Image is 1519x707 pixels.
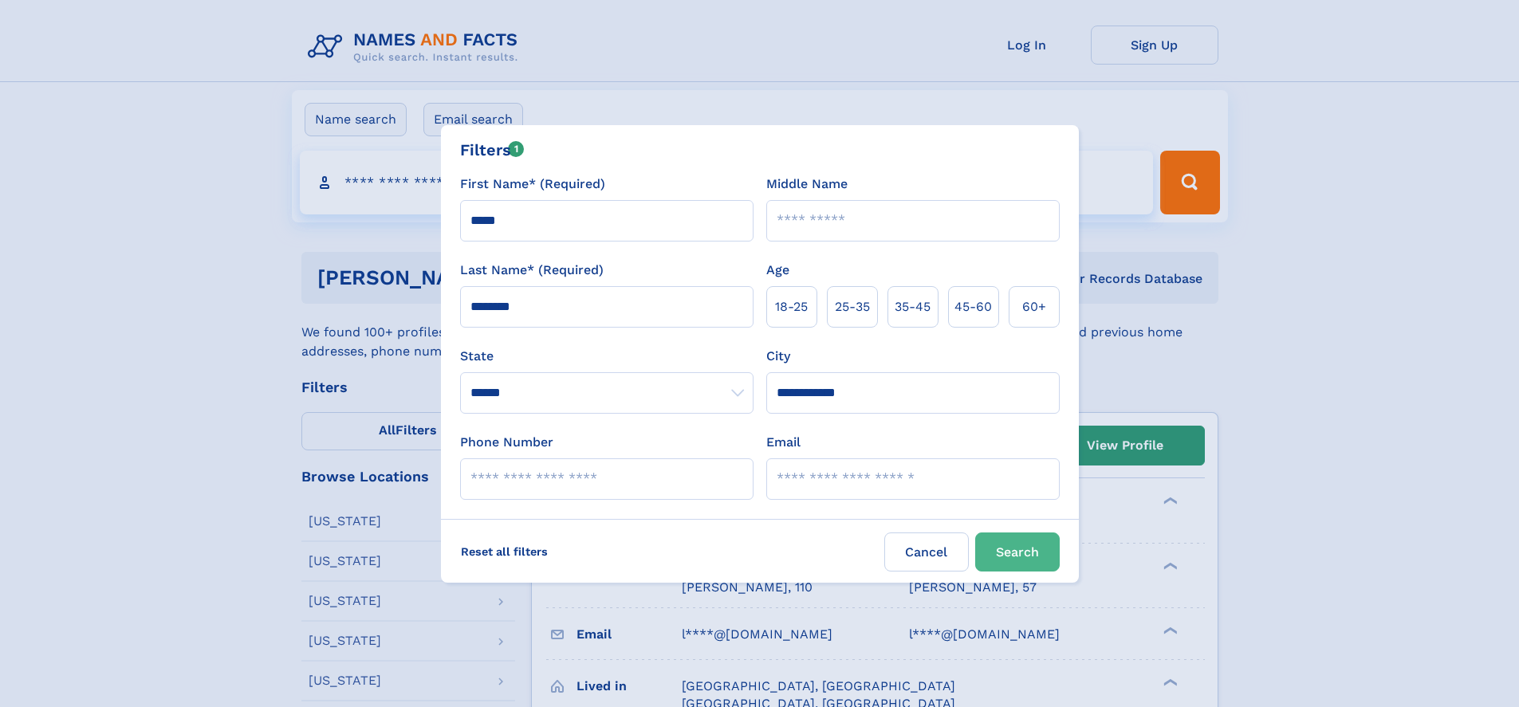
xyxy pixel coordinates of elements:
label: Phone Number [460,433,553,452]
label: Last Name* (Required) [460,261,604,280]
button: Search [975,532,1060,571]
label: State [460,347,754,366]
label: Middle Name [766,175,848,194]
label: First Name* (Required) [460,175,605,194]
span: 35‑45 [895,297,931,316]
label: Reset all filters [451,532,558,571]
span: 25‑35 [835,297,870,316]
span: 18‑25 [775,297,808,316]
label: City [766,347,790,366]
div: Filters [460,138,525,162]
label: Email [766,433,801,452]
span: 45‑60 [954,297,992,316]
label: Age [766,261,789,280]
span: 60+ [1022,297,1046,316]
label: Cancel [884,532,969,571]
